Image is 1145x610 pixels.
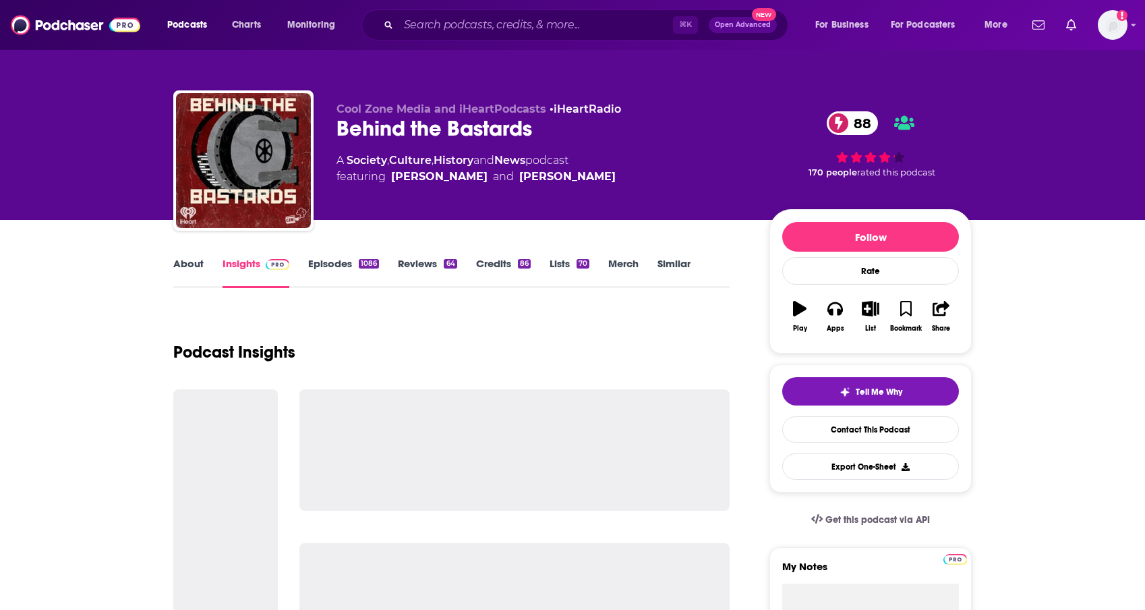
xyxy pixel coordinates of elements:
div: List [865,325,876,333]
span: More [985,16,1007,34]
label: My Notes [782,560,959,584]
div: [PERSON_NAME] [519,169,616,185]
h1: Podcast Insights [173,342,295,362]
a: Reviews64 [398,257,457,288]
input: Search podcasts, credits, & more... [399,14,673,36]
a: History [434,154,473,167]
svg: Add a profile image [1117,10,1127,21]
span: rated this podcast [857,167,935,177]
a: iHeartRadio [554,103,621,115]
span: and [493,169,514,185]
a: Robert Evans [391,169,488,185]
span: New [752,8,776,21]
button: Follow [782,222,959,252]
img: User Profile [1098,10,1127,40]
span: , [387,154,389,167]
span: , [432,154,434,167]
span: and [473,154,494,167]
a: Merch [608,257,639,288]
a: 88 [827,111,878,135]
button: tell me why sparkleTell Me Why [782,377,959,406]
button: open menu [975,14,1024,36]
img: Podchaser Pro [266,259,289,270]
a: Lists70 [550,257,589,288]
a: Show notifications dropdown [1027,13,1050,36]
a: Society [347,154,387,167]
span: 88 [840,111,878,135]
img: Behind the Bastards [176,93,311,228]
button: Bookmark [888,292,923,341]
div: Play [793,325,807,333]
button: Share [924,292,959,341]
button: Export One-Sheet [782,453,959,480]
span: Open Advanced [715,22,771,28]
span: 170 people [809,167,857,177]
a: Get this podcast via API [800,503,941,536]
a: Episodes1086 [308,257,379,288]
button: open menu [806,14,885,36]
a: Charts [223,14,269,36]
img: Podchaser Pro [943,554,967,565]
span: For Podcasters [891,16,956,34]
div: 70 [577,259,589,269]
div: 1086 [359,259,379,269]
button: open menu [882,14,975,36]
a: InsightsPodchaser Pro [223,257,289,288]
img: Podchaser - Follow, Share and Rate Podcasts [11,12,140,38]
img: tell me why sparkle [840,387,850,397]
span: Monitoring [287,16,335,34]
button: Open AdvancedNew [709,17,777,33]
span: Podcasts [167,16,207,34]
a: Contact This Podcast [782,416,959,443]
span: Get this podcast via API [825,514,930,526]
span: Cool Zone Media and iHeartPodcasts [336,103,546,115]
span: ⌘ K [673,16,698,34]
button: open menu [278,14,353,36]
span: Logged in as LornaG [1098,10,1127,40]
button: List [853,292,888,341]
span: • [550,103,621,115]
span: featuring [336,169,616,185]
div: Share [932,325,950,333]
a: About [173,257,204,288]
div: Search podcasts, credits, & more... [374,9,801,40]
button: Apps [817,292,852,341]
div: 86 [518,259,531,269]
a: Culture [389,154,432,167]
div: Bookmark [890,325,922,333]
button: open menu [158,14,225,36]
a: Similar [657,257,691,288]
div: Apps [827,325,844,333]
button: Show profile menu [1098,10,1127,40]
div: 64 [444,259,457,269]
a: Pro website [943,552,967,565]
span: Tell Me Why [856,387,902,397]
div: Rate [782,257,959,285]
a: News [494,154,525,167]
span: For Business [815,16,869,34]
button: Play [782,292,817,341]
a: Credits86 [476,257,531,288]
a: Show notifications dropdown [1061,13,1082,36]
div: A podcast [336,152,616,185]
span: Charts [232,16,261,34]
div: 88 170 peoplerated this podcast [769,103,972,186]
